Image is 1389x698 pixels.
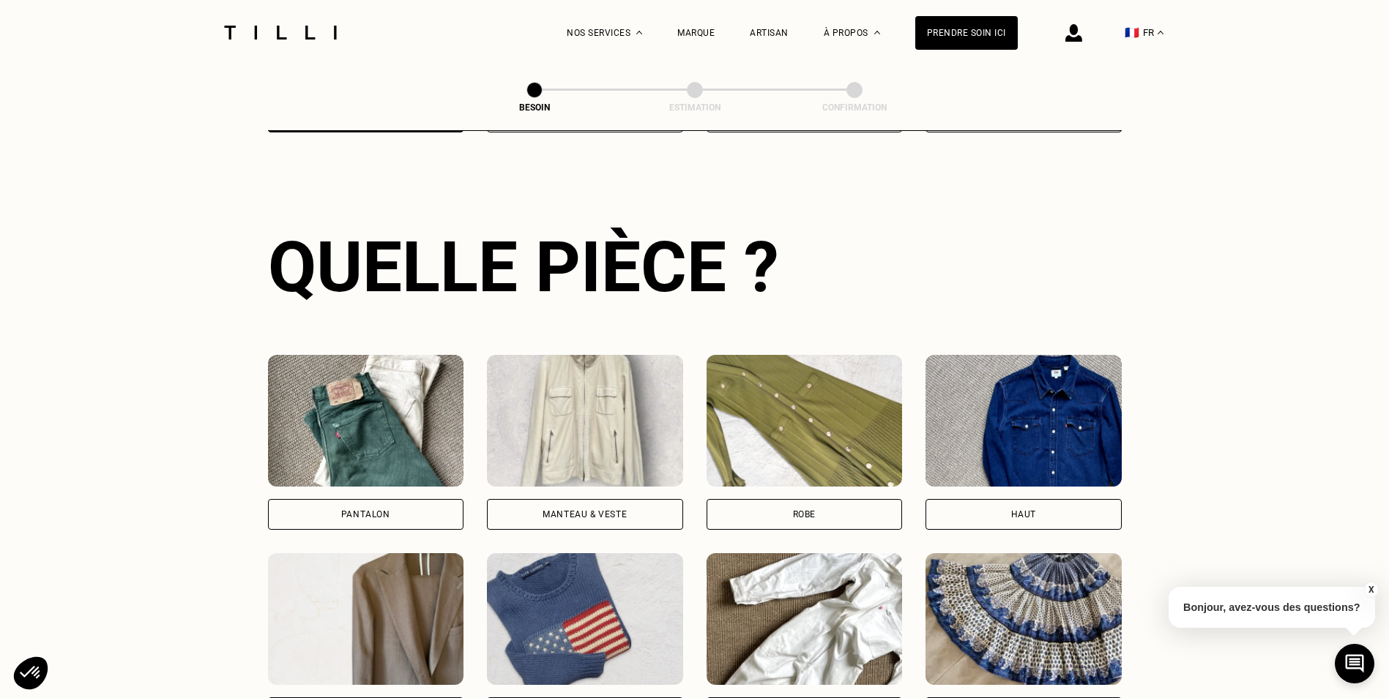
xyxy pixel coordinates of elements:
div: Robe [793,510,816,519]
div: Quelle pièce ? [268,226,1122,308]
img: Tilli retouche votre Pull & gilet [487,553,683,685]
a: Artisan [750,28,789,38]
img: Tilli retouche votre Combinaison [707,553,903,685]
a: Prendre soin ici [915,16,1018,50]
button: X [1363,582,1378,598]
img: icône connexion [1065,24,1082,42]
img: Tilli retouche votre Tailleur [268,553,464,685]
p: Bonjour, avez-vous des questions? [1169,587,1375,628]
img: menu déroulant [1158,31,1163,34]
img: Tilli retouche votre Jupe [926,553,1122,685]
img: Tilli retouche votre Pantalon [268,355,464,487]
div: Manteau & Veste [543,510,627,519]
img: Tilli retouche votre Robe [707,355,903,487]
div: Besoin [461,102,608,113]
div: Haut [1011,510,1036,519]
img: Tilli retouche votre Manteau & Veste [487,355,683,487]
img: Menu déroulant à propos [874,31,880,34]
a: Marque [677,28,715,38]
img: Menu déroulant [636,31,642,34]
div: Pantalon [341,510,390,519]
img: Tilli retouche votre Haut [926,355,1122,487]
div: Confirmation [781,102,928,113]
div: Estimation [622,102,768,113]
img: Logo du service de couturière Tilli [219,26,342,40]
span: 🇫🇷 [1125,26,1139,40]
